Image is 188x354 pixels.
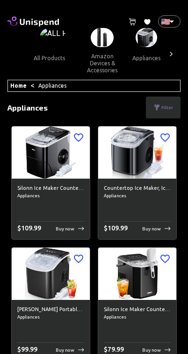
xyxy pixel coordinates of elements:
h6: Countertop Ice Maker, Ice Maker Machine 6 Mins 9 Bullet Ice, 26.5lbs/24Hrs, Portable Ice Maker Ma... [104,184,171,193]
h6: Silonn Ice Maker Countertop, Portable Ice Machine with Carry Handle, Self-Cleaning Ice Makers wit... [104,305,171,314]
button: amazon devices & accessories [80,47,125,79]
p: Buy now [56,225,74,232]
img: Amazon Devices & Accessories [91,28,114,47]
img: ALL PRODUCTS [40,28,66,47]
div: 🇺🇸 [158,15,181,28]
span: Appliances [104,313,171,321]
img: COWSAR Portable Countertop Ice Maker Machine with Self-Cleaning, 26.5lbs/24Hrs, 6 Mins/9 Pcs Bull... [12,248,90,299]
span: $ 99.99 [17,346,37,353]
button: all products [26,47,72,69]
p: 🇺🇸 [161,16,166,27]
p: Buy now [142,225,161,232]
p: Appliances [7,102,48,113]
h6: [PERSON_NAME] Portable Countertop Ice Maker Machine with Self-Cleaning, 26.5lbs/24Hrs, 6 Mins/9 P... [17,305,84,314]
span: Appliances [17,192,84,200]
span: $ 109.99 [17,224,41,232]
span: $ 79.99 [104,346,124,353]
span: Appliances [104,192,171,200]
img: Appliances [136,28,157,47]
a: Home [10,83,27,89]
img: Silonn Ice Maker Countertop, Portable Ice Machine with Carry Handle, Self-Cleaning Ice Makers wit... [98,248,176,299]
p: Buy now [142,347,161,354]
div: < [7,80,181,92]
span: $ 109.99 [104,224,128,232]
img: Silonn Ice Maker Countertop, 9 Cubes Ready in 6 Mins, 26lbs in 24Hrs, Self-Cleaning Ice Machine w... [12,126,90,178]
button: appliances [125,47,168,69]
a: Appliances [38,83,66,89]
p: Filter [161,104,173,111]
img: Countertop Ice Maker, Ice Maker Machine 6 Mins 9 Bullet Ice, 26.5lbs/24Hrs, Portable Ice Maker Ma... [98,126,176,178]
p: Buy now [56,347,74,354]
span: Appliances [17,313,84,321]
h6: Silonn Ice Maker Countertop, 9 Cubes Ready in 6 Mins, 26lbs in 24Hrs, Self-Cleaning Ice Machine w... [17,184,84,193]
